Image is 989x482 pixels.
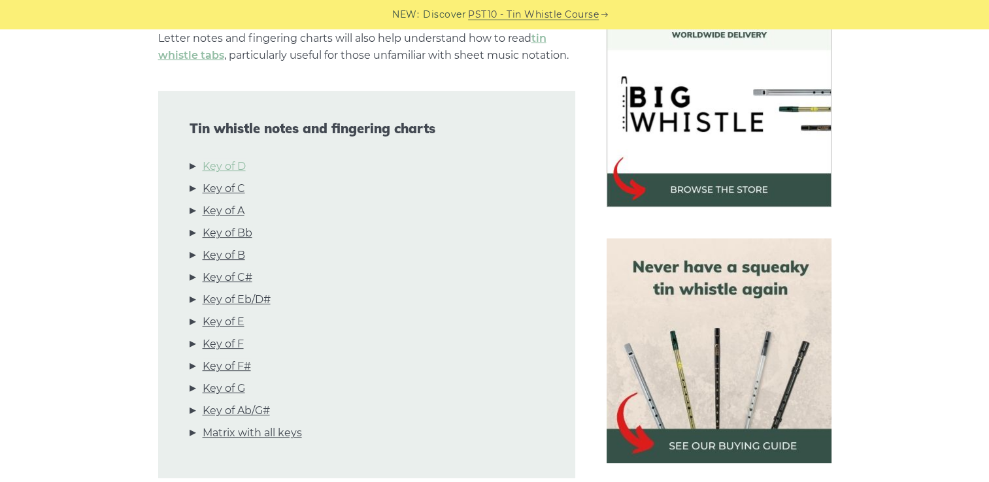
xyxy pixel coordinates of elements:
[607,238,831,463] img: tin whistle buying guide
[203,313,244,330] a: Key of E
[203,180,245,197] a: Key of C
[423,7,466,22] span: Discover
[190,121,544,137] span: Tin whistle notes and fingering charts
[203,269,252,286] a: Key of C#
[203,336,244,353] a: Key of F
[203,247,245,264] a: Key of B
[203,202,244,219] a: Key of A
[203,380,245,397] a: Key of G
[203,402,270,419] a: Key of Ab/G#
[203,358,251,375] a: Key of F#
[203,158,246,175] a: Key of D
[203,425,302,442] a: Matrix with all keys
[392,7,419,22] span: NEW:
[468,7,599,22] a: PST10 - Tin Whistle Course
[203,225,252,242] a: Key of Bb
[203,291,271,308] a: Key of Eb/D#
